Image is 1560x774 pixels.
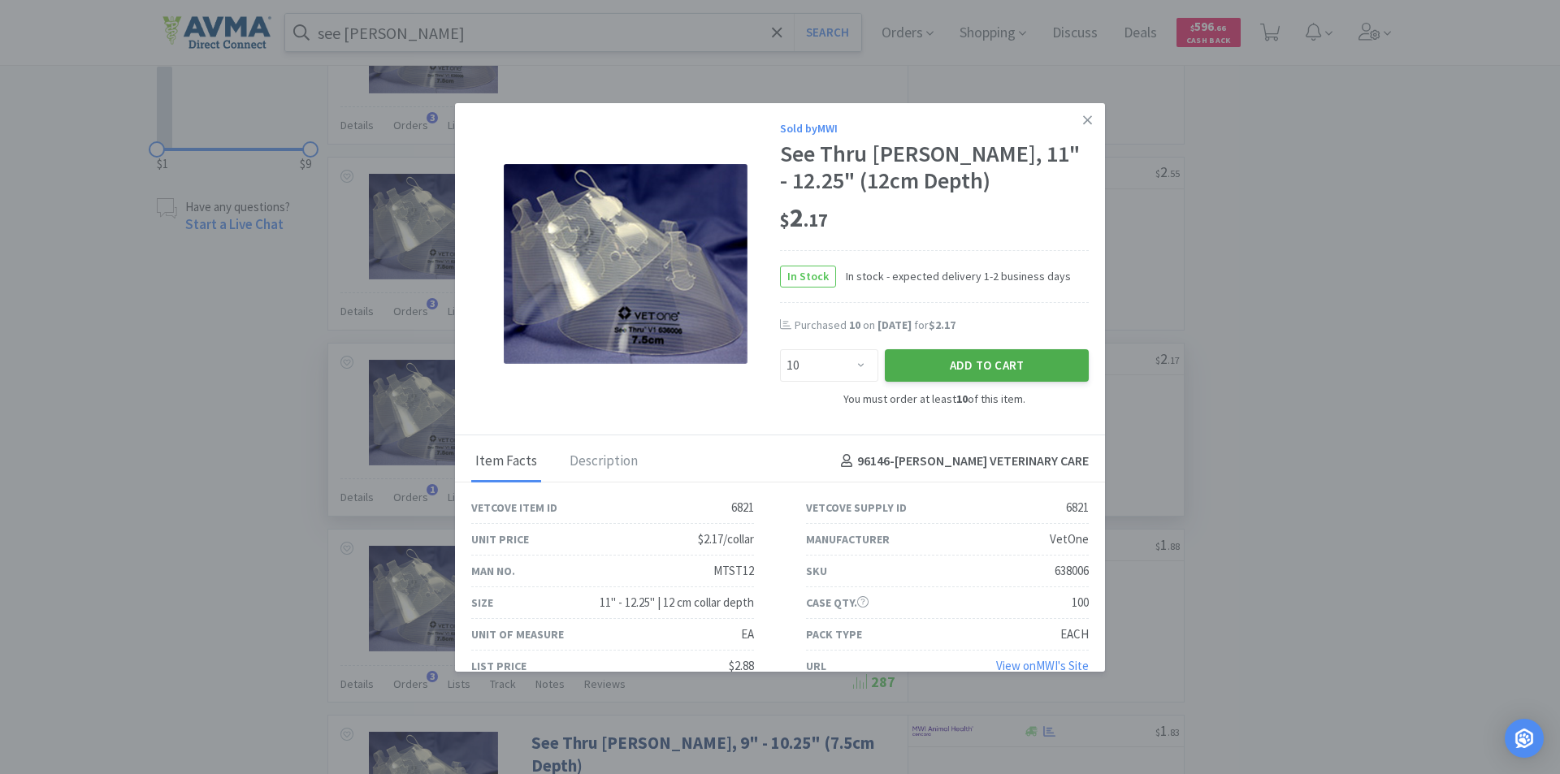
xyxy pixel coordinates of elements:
[806,594,869,612] div: Case Qty.
[780,201,828,234] span: 2
[849,318,860,332] span: 10
[781,266,835,287] span: In Stock
[877,318,912,332] span: [DATE]
[780,390,1089,408] div: You must order at least of this item.
[471,562,515,580] div: Man No.
[1072,593,1089,612] div: 100
[806,625,862,643] div: Pack Type
[698,530,754,549] div: $2.17/collar
[806,657,826,675] div: URL
[741,625,754,644] div: EA
[471,594,493,612] div: Size
[471,625,564,643] div: Unit of Measure
[834,451,1089,472] h4: 96146 - [PERSON_NAME] VETERINARY CARE
[1055,561,1089,581] div: 638006
[836,267,1071,285] span: In stock - expected delivery 1-2 business days
[885,349,1089,382] button: Add to Cart
[780,119,1089,137] div: Sold by MWI
[1050,530,1089,549] div: VetOne
[795,318,1089,334] div: Purchased on for
[1060,625,1089,644] div: EACH
[729,656,754,676] div: $2.88
[806,562,827,580] div: SKU
[471,442,541,482] div: Item Facts
[565,442,642,482] div: Description
[471,499,557,517] div: Vetcove Item ID
[996,658,1089,673] a: View onMWI's Site
[806,499,907,517] div: Vetcove Supply ID
[600,593,754,612] div: 11" - 12.25" | 12 cm collar depth
[713,561,754,581] div: MTST12
[504,164,747,364] img: f67650940be04b9c8281e0c121edb8fd_6821.png
[731,498,754,517] div: 6821
[1505,719,1544,758] div: Open Intercom Messenger
[929,318,955,332] span: $2.17
[804,209,828,231] span: . 17
[1066,498,1089,517] div: 6821
[806,530,890,548] div: Manufacturer
[780,141,1089,195] div: See Thru [PERSON_NAME], 11" - 12.25" (12cm Depth)
[780,209,790,231] span: $
[956,391,968,406] strong: 10
[471,657,526,675] div: List Price
[471,530,529,548] div: Unit Price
